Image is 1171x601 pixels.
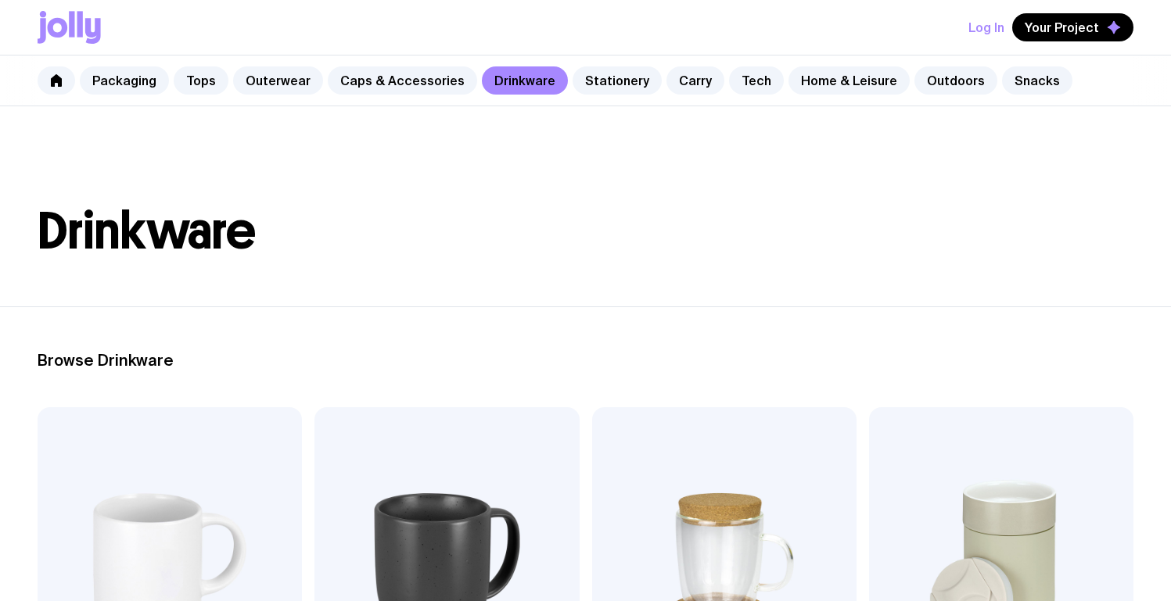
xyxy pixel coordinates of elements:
a: Home & Leisure [788,66,910,95]
a: Drinkware [482,66,568,95]
a: Snacks [1002,66,1072,95]
a: Tops [174,66,228,95]
a: Carry [666,66,724,95]
a: Outdoors [914,66,997,95]
a: Stationery [573,66,662,95]
a: Outerwear [233,66,323,95]
h1: Drinkware [38,206,1133,256]
a: Caps & Accessories [328,66,477,95]
button: Log In [968,13,1004,41]
a: Tech [729,66,784,95]
span: Your Project [1025,20,1099,35]
button: Your Project [1012,13,1133,41]
h2: Browse Drinkware [38,351,1133,370]
a: Packaging [80,66,169,95]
